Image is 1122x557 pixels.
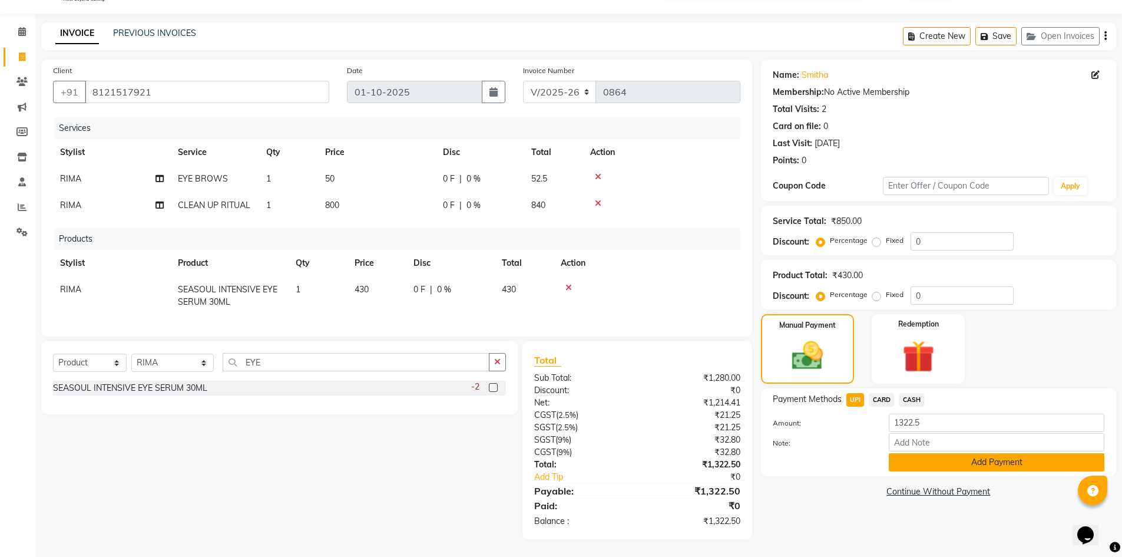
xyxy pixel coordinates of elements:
[171,250,289,276] th: Product
[523,65,574,76] label: Invoice Number
[471,381,479,393] span: -2
[525,397,637,409] div: Net:
[815,137,840,150] div: [DATE]
[773,103,819,116] div: Total Visits:
[773,215,826,228] div: Service Total:
[779,320,836,331] label: Manual Payment
[558,435,569,444] span: 9%
[764,438,881,449] label: Note:
[406,250,495,276] th: Disc
[637,384,749,397] div: ₹0
[534,434,555,445] span: SGST
[53,65,72,76] label: Client
[60,173,81,184] span: RIMA
[637,397,749,409] div: ₹1,214.41
[558,447,570,457] span: 9%
[466,173,481,185] span: 0 %
[802,154,806,167] div: 0
[53,382,207,394] div: SEASOUL INTENSIVE EYE SERUM 30ML
[773,393,842,406] span: Payment Methods
[773,86,1104,98] div: No Active Membership
[525,421,637,434] div: ( )
[466,199,481,212] span: 0 %
[534,422,555,433] span: SGST
[782,338,833,374] img: _cash.svg
[259,139,318,166] th: Qty
[637,434,749,446] div: ₹32.80
[534,447,556,457] span: CGST
[656,471,749,483] div: ₹0
[637,515,749,528] div: ₹1,322.50
[637,484,749,498] div: ₹1,322.50
[443,199,455,212] span: 0 F
[764,418,881,429] label: Amount:
[534,354,561,367] span: Total
[60,284,81,295] span: RIMA
[531,200,545,210] span: 840
[495,250,554,276] th: Total
[637,409,749,421] div: ₹21.25
[822,103,826,116] div: 2
[899,393,924,407] span: CASH
[54,228,749,250] div: Products
[889,414,1104,432] input: Amount
[869,393,894,407] span: CARD
[832,269,863,282] div: ₹430.00
[436,139,524,166] th: Disc
[763,486,1114,498] a: Continue Without Payment
[502,284,516,295] span: 430
[823,120,828,133] div: 0
[802,69,828,81] a: Smitha
[531,173,547,184] span: 52.5
[525,471,656,483] a: Add Tip
[318,139,436,166] th: Price
[223,353,490,371] input: Search or Scan
[886,235,903,246] label: Fixed
[525,446,637,459] div: ( )
[883,177,1049,195] input: Enter Offer / Coupon Code
[525,499,637,513] div: Paid:
[889,433,1104,451] input: Add Note
[525,409,637,421] div: ( )
[773,120,821,133] div: Card on file:
[534,410,556,420] span: CGST
[437,284,451,296] span: 0 %
[773,69,799,81] div: Name:
[903,27,971,45] button: Create New
[430,284,432,296] span: |
[60,200,81,210] span: RIMA
[583,139,740,166] th: Action
[773,180,883,192] div: Coupon Code
[53,250,171,276] th: Stylist
[54,117,749,139] div: Services
[325,200,339,210] span: 800
[637,446,749,459] div: ₹32.80
[347,65,363,76] label: Date
[459,199,462,212] span: |
[113,28,196,38] a: PREVIOUS INVOICES
[637,499,749,513] div: ₹0
[53,81,86,103] button: +91
[524,139,583,166] th: Total
[178,173,228,184] span: EYE BROWS
[773,236,809,248] div: Discount:
[889,453,1104,472] button: Add Payment
[178,284,277,307] span: SEASOUL INTENSIVE EYE SERUM 30ML
[266,173,271,184] span: 1
[898,319,939,329] label: Redemption
[55,23,99,44] a: INVOICE
[773,137,812,150] div: Last Visit:
[558,423,575,432] span: 2.5%
[886,289,903,300] label: Fixed
[325,173,335,184] span: 50
[347,250,406,276] th: Price
[773,290,809,302] div: Discount:
[1054,177,1087,195] button: Apply
[637,421,749,434] div: ₹21.25
[637,459,749,471] div: ₹1,322.50
[773,154,799,167] div: Points:
[525,459,637,471] div: Total:
[558,410,576,420] span: 2.5%
[525,515,637,528] div: Balance :
[554,250,740,276] th: Action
